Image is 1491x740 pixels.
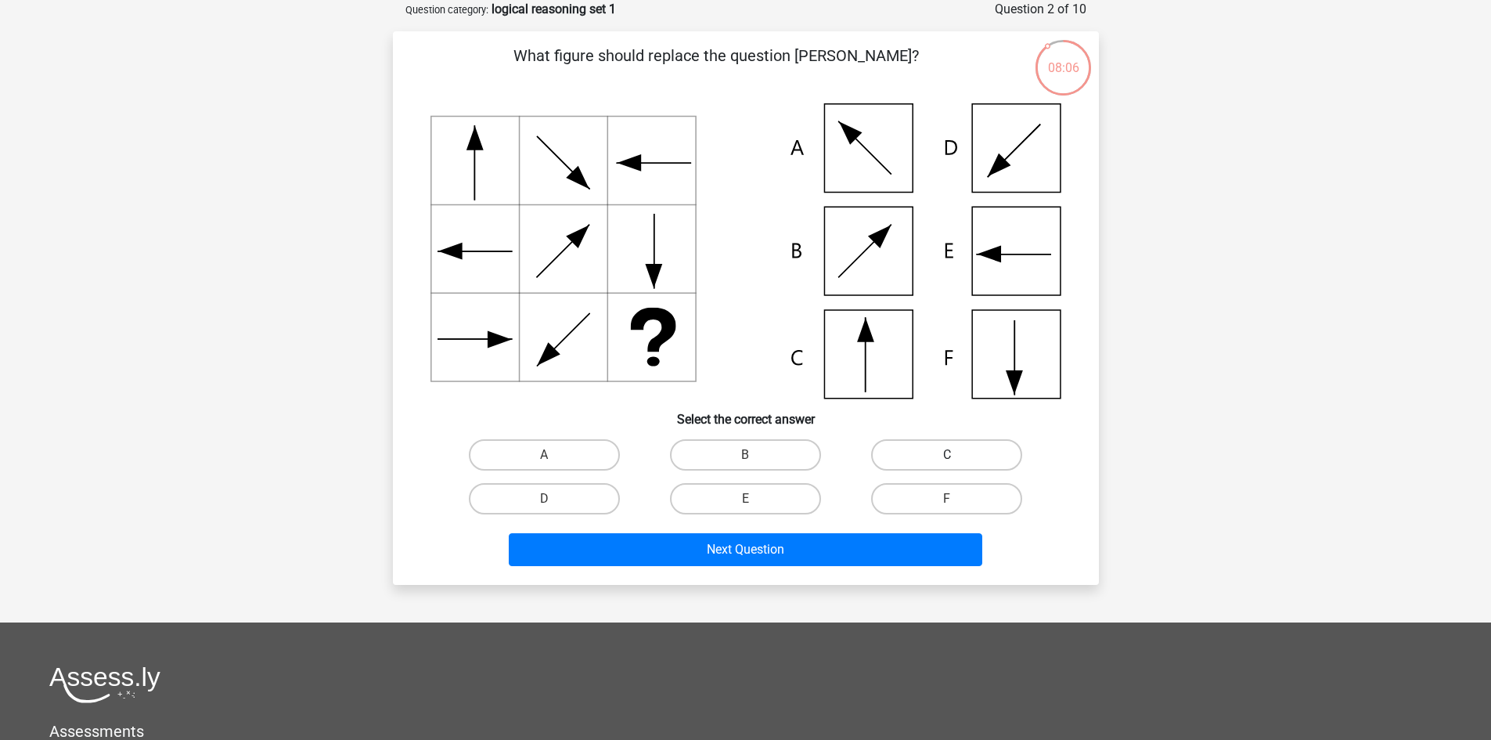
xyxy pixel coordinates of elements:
[492,2,616,16] strong: logical reasoning set 1
[418,399,1074,427] h6: Select the correct answer
[49,666,160,703] img: Assessly logo
[871,439,1022,471] label: C
[1034,38,1093,78] div: 08:06
[405,4,488,16] small: Question category:
[871,483,1022,514] label: F
[469,439,620,471] label: A
[418,44,1015,91] p: What figure should replace the question [PERSON_NAME]?
[509,533,982,566] button: Next Question
[670,483,821,514] label: E
[670,439,821,471] label: B
[469,483,620,514] label: D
